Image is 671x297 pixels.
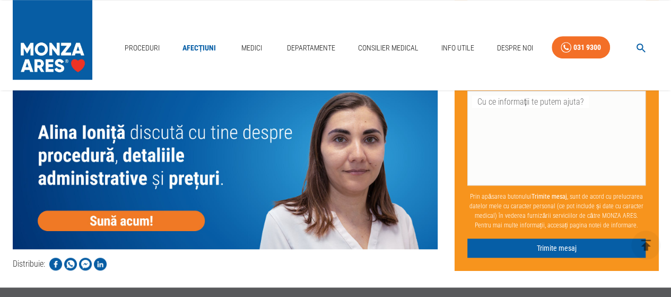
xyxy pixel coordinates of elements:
a: Proceduri [120,37,164,59]
img: null [13,79,438,249]
img: Share on WhatsApp [64,258,77,270]
a: Afecțiuni [178,37,221,59]
a: Medici [234,37,268,59]
p: Distribuie: [13,258,45,270]
a: Despre Noi [493,37,537,59]
p: Prin apăsarea butonului , sunt de acord cu prelucrarea datelor mele cu caracter personal (ce pot ... [467,187,646,234]
a: Info Utile [437,37,478,59]
a: Departamente [283,37,339,59]
a: 031 9300 [552,36,610,59]
button: Trimite mesaj [467,238,646,258]
b: Trimite mesaj [531,192,567,200]
a: Consilier Medical [354,37,423,59]
img: Share on Facebook [49,258,62,270]
img: Share on Facebook Messenger [79,258,92,270]
div: 031 9300 [573,41,601,54]
button: delete [631,231,660,260]
img: Share on LinkedIn [94,258,107,270]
